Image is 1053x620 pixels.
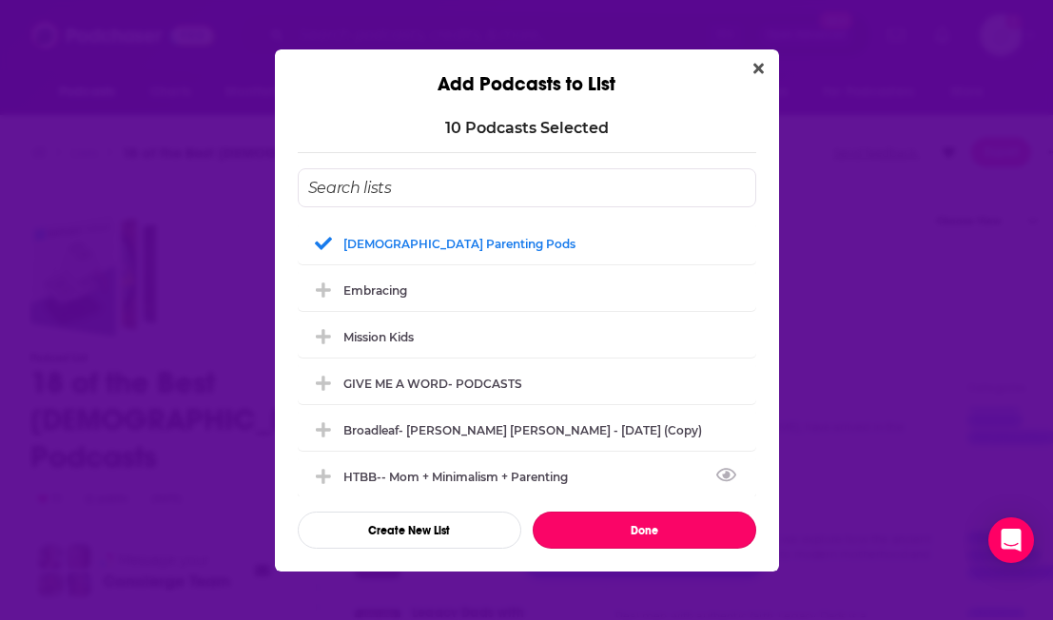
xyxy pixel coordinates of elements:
div: Christian Parenting pods [298,223,756,264]
button: Done [533,512,756,549]
div: HTBB-- mom + minimalism + parenting [343,470,579,484]
button: View Link [568,480,579,482]
div: Add Podcast To List [298,168,756,549]
div: Broadleaf- Holly Berkely Fletcher - June 5, 2025 (Copy) [298,409,756,451]
div: Open Intercom Messenger [988,517,1034,563]
div: embracing [343,283,407,298]
div: HTBB-- mom + minimalism + parenting [298,455,756,497]
input: Search lists [298,168,756,207]
div: GIVE ME A WORD- PODCASTS [343,377,522,391]
div: Mission Kids [343,330,414,344]
p: 10 Podcast s Selected [445,119,609,137]
button: Close [746,57,771,81]
button: Create New List [298,512,521,549]
div: Mission Kids [298,316,756,358]
div: Broadleaf- [PERSON_NAME] [PERSON_NAME] - [DATE] (Copy) [343,423,702,437]
div: [DEMOGRAPHIC_DATA] Parenting pods [343,237,575,251]
div: embracing [298,269,756,311]
div: Add Podcasts to List [275,49,779,96]
div: GIVE ME A WORD- PODCASTS [298,362,756,404]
